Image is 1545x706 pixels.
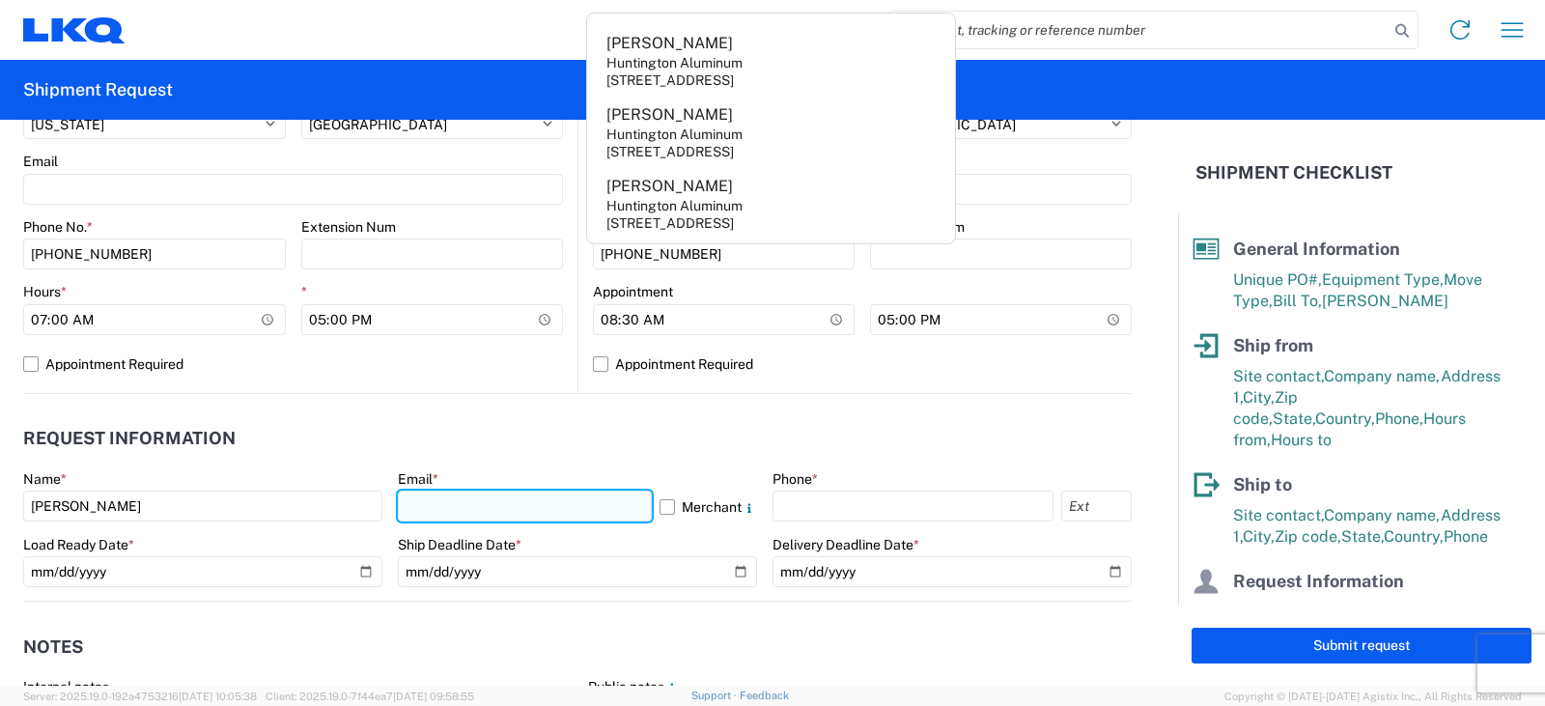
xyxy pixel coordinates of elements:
[593,349,1132,380] label: Appointment Required
[393,691,474,702] span: [DATE] 09:58:55
[606,214,734,232] div: [STREET_ADDRESS]
[1273,409,1315,428] span: State,
[23,283,67,300] label: Hours
[23,78,173,101] h2: Shipment Request
[266,691,474,702] span: Client: 2025.19.0-7f44ea7
[1322,292,1448,310] span: [PERSON_NAME]
[1061,491,1132,522] input: Ext
[606,197,743,214] div: Huntington Aluminum
[1279,603,1324,621] span: Email,
[1233,367,1324,385] span: Site contact,
[1444,527,1488,546] span: Phone
[23,349,563,380] label: Appointment Required
[1322,270,1444,289] span: Equipment Type,
[1341,527,1384,546] span: State,
[606,71,734,89] div: [STREET_ADDRESS]
[606,176,733,197] div: [PERSON_NAME]
[1275,527,1341,546] span: Zip code,
[23,691,257,702] span: Server: 2025.19.0-192a4753216
[740,690,789,701] a: Feedback
[23,218,93,236] label: Phone No.
[1233,239,1400,259] span: General Information
[398,470,438,488] label: Email
[1233,506,1324,524] span: Site contact,
[1271,431,1332,449] span: Hours to
[593,283,673,300] label: Appointment
[1324,603,1372,621] span: Phone,
[23,536,134,553] label: Load Ready Date
[301,218,396,236] label: Extension Num
[888,12,1389,48] input: Shipment, tracking or reference number
[606,126,743,143] div: Huntington Aluminum
[1233,571,1404,591] span: Request Information
[1233,270,1322,289] span: Unique PO#,
[23,153,58,170] label: Email
[23,637,83,657] h2: Notes
[606,143,734,160] div: [STREET_ADDRESS]
[1233,603,1279,621] span: Name,
[1384,527,1444,546] span: Country,
[1233,474,1292,494] span: Ship to
[606,104,733,126] div: [PERSON_NAME]
[1375,409,1423,428] span: Phone,
[606,33,733,54] div: [PERSON_NAME]
[1243,388,1275,407] span: City,
[606,54,743,71] div: Huntington Aluminum
[588,678,680,695] label: Public notes
[23,429,236,448] h2: Request Information
[398,536,521,553] label: Ship Deadline Date
[1315,409,1375,428] span: Country,
[23,470,67,488] label: Name
[691,690,740,701] a: Support
[1224,688,1522,705] span: Copyright © [DATE]-[DATE] Agistix Inc., All Rights Reserved
[660,491,757,522] label: Merchant
[1324,506,1441,524] span: Company name,
[179,691,257,702] span: [DATE] 10:05:38
[772,536,919,553] label: Delivery Deadline Date
[23,678,109,695] label: Internal notes
[1324,367,1441,385] span: Company name,
[1233,335,1313,355] span: Ship from
[772,470,818,488] label: Phone
[1243,527,1275,546] span: City,
[1195,161,1392,184] h2: Shipment Checklist
[1192,628,1531,664] button: Submit request
[1273,292,1322,310] span: Bill To,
